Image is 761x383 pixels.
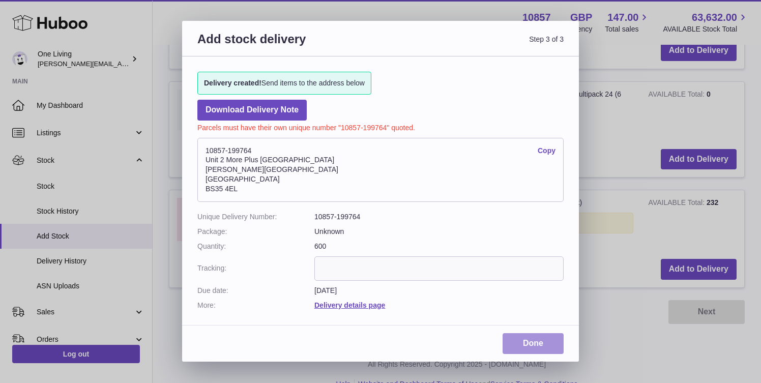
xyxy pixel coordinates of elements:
[197,256,314,281] dt: Tracking:
[197,286,314,296] dt: Due date:
[197,227,314,237] dt: Package:
[197,100,307,121] a: Download Delivery Note
[314,301,385,309] a: Delivery details page
[380,31,564,59] span: Step 3 of 3
[314,286,564,296] dd: [DATE]
[197,31,380,59] h3: Add stock delivery
[197,242,314,251] dt: Quantity:
[197,212,314,222] dt: Unique Delivery Number:
[197,301,314,310] dt: More:
[538,146,555,156] a: Copy
[314,212,564,222] dd: 10857-199764
[314,242,564,251] dd: 600
[197,138,564,202] address: 10857-199764 Unit 2 More Plus [GEOGRAPHIC_DATA] [PERSON_NAME][GEOGRAPHIC_DATA] [GEOGRAPHIC_DATA] ...
[197,121,564,133] p: Parcels must have their own unique number "10857-199764" quoted.
[503,333,564,354] a: Done
[314,227,564,237] dd: Unknown
[204,79,261,87] strong: Delivery created!
[204,78,365,88] span: Send items to the address below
